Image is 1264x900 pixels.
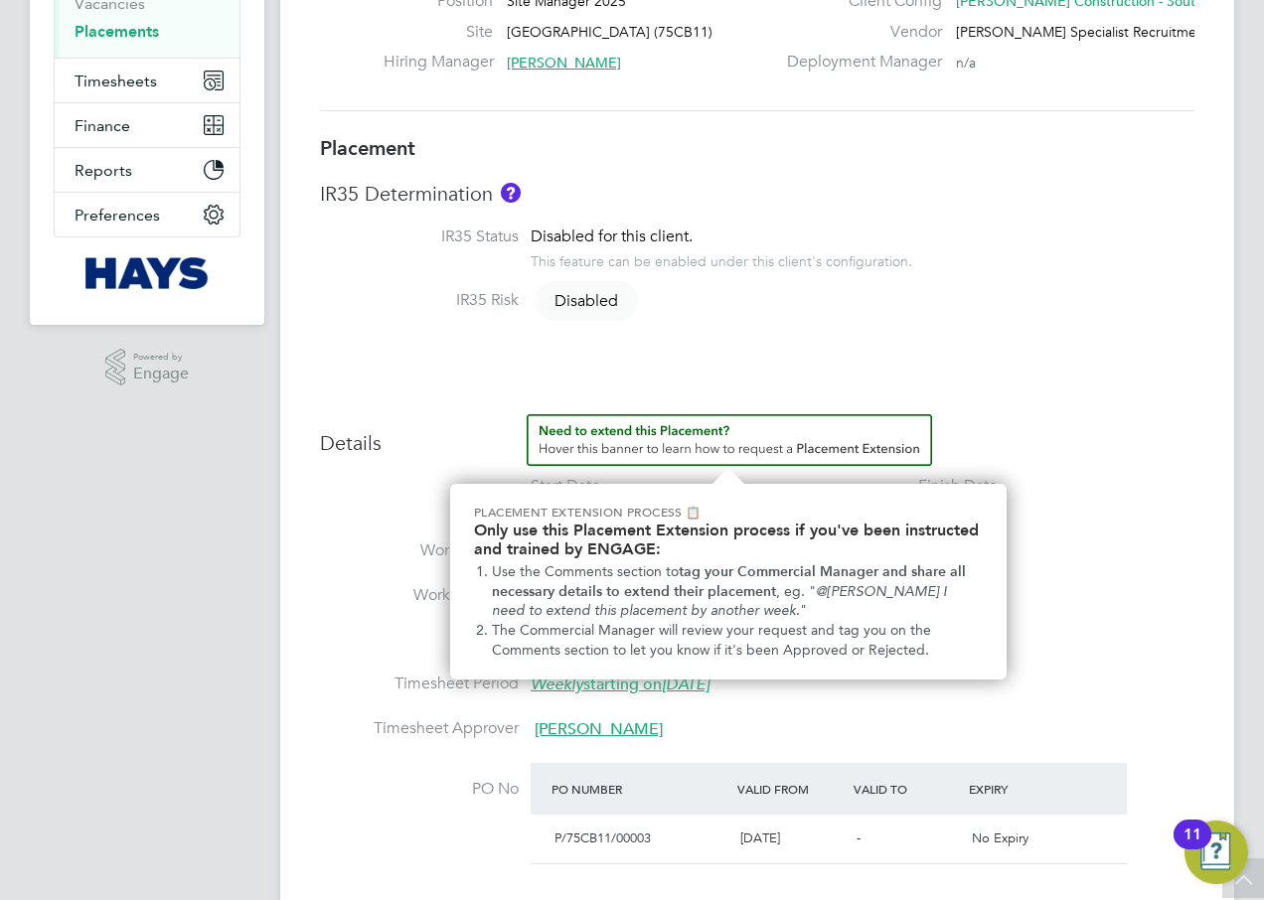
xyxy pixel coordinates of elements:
em: Weekly [531,675,583,694]
p: Placement Extension Process 📋 [474,504,983,521]
button: About IR35 [501,183,521,203]
span: [PERSON_NAME] [507,54,621,72]
span: Powered by [133,349,189,366]
span: [PERSON_NAME] Specialist Recruitment Limited [956,23,1260,41]
em: @[PERSON_NAME] I need to extend this placement by another week. [492,583,951,620]
span: starting on [531,675,710,694]
span: n/a [956,54,976,72]
span: " [800,602,807,619]
label: Deployment Manager [775,52,942,73]
label: Vendor [775,22,942,43]
span: Timesheets [75,72,157,90]
div: Need to extend this Placement? Hover this banner. [450,484,1007,679]
span: Engage [133,366,189,382]
div: PO Number [547,771,732,807]
div: 11 [1184,834,1201,860]
span: - [857,829,861,846]
button: Open Resource Center, 11 new notifications [1185,821,1248,884]
a: Placements [75,22,159,41]
h3: Details [320,414,1194,456]
button: How to extend a Placement? [527,414,932,466]
label: PO No [320,779,519,800]
div: Expiry [964,771,1080,807]
span: Finance [75,116,130,135]
span: Reports [75,161,132,180]
div: DAYS [694,483,825,519]
div: Valid To [849,771,965,807]
label: Timesheet Approver [320,718,519,739]
div: Finish Date [918,476,998,497]
img: hays-logo-retina.png [85,257,210,289]
li: The Commercial Manager will review your request and tag you on the Comments section to let you kn... [492,621,983,660]
span: P/75CB11/00003 [554,829,651,846]
span: [DATE] [740,829,780,846]
div: Valid From [732,771,849,807]
b: Placement [320,136,415,160]
label: Breaks [320,629,519,650]
label: IR35 Status [320,226,519,247]
span: Use the Comments section to [492,563,679,580]
h3: IR35 Determination [320,181,1194,207]
span: , eg. " [776,583,816,600]
label: Working Days [320,540,519,561]
div: Start Date [531,476,600,497]
em: [DATE] [662,675,710,694]
label: Working Hours [320,585,519,606]
label: Timesheet Period [320,674,519,694]
span: Disabled [535,281,638,321]
span: No Expiry [972,829,1028,846]
span: [PERSON_NAME] [535,719,663,739]
span: Preferences [75,206,160,225]
h2: Only use this Placement Extension process if you've been instructed and trained by ENGAGE: [474,521,983,558]
span: [GEOGRAPHIC_DATA] (75CB11) [507,23,712,41]
span: Disabled for this client. [531,226,693,246]
div: This feature can be enabled under this client's configuration. [531,247,912,270]
label: Hiring Manager [384,52,493,73]
strong: tag your Commercial Manager and share all necessary details to extend their placement [492,563,970,600]
a: Go to home page [54,257,240,289]
label: Site [384,22,493,43]
label: IR35 Risk [320,290,519,311]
